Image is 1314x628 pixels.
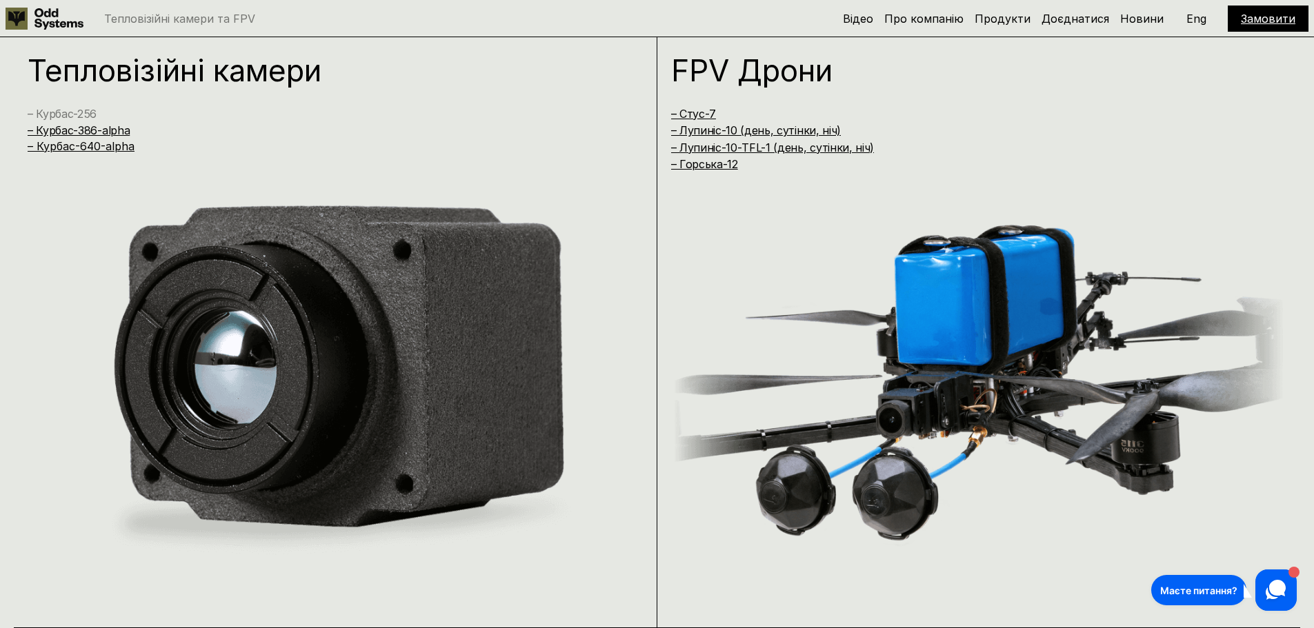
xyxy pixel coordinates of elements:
[28,123,130,137] a: – Курбас-386-alpha
[671,55,1250,85] h1: FPV Дрони
[884,12,964,26] a: Про компанію
[1042,12,1109,26] a: Доєднатися
[671,157,738,171] a: – Горська-12
[843,12,873,26] a: Відео
[28,107,97,121] a: – Курбас-256
[1186,13,1206,24] p: Eng
[1241,12,1295,26] a: Замовити
[671,123,841,137] a: – Лупиніс-10 (день, сутінки, ніч)
[1148,566,1300,614] iframe: HelpCrunch
[104,13,255,24] p: Тепловізійні камери та FPV
[28,139,135,153] a: – Курбас-640-alpha
[1120,12,1164,26] a: Новини
[975,12,1031,26] a: Продукти
[671,141,875,154] a: – Лупиніс-10-TFL-1 (день, сутінки, ніч)
[28,55,606,85] h1: Тепловізійні камери
[671,107,716,121] a: – Стус-7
